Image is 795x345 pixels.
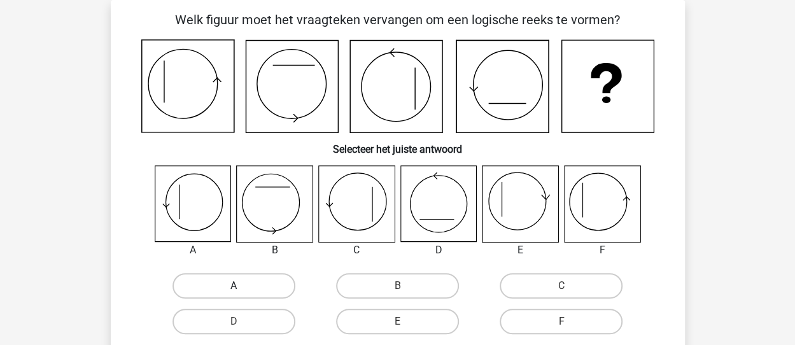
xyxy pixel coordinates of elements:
label: D [172,309,295,334]
p: Welk figuur moet het vraagteken vervangen om een logische reeks te vormen? [131,10,665,29]
h6: Selecteer het juiste antwoord [131,133,665,155]
label: E [336,309,459,334]
div: F [554,243,651,258]
div: A [145,243,241,258]
label: F [500,309,623,334]
label: C [500,273,623,299]
label: B [336,273,459,299]
div: E [472,243,568,258]
label: A [172,273,295,299]
div: D [391,243,487,258]
div: B [227,243,323,258]
div: C [309,243,405,258]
